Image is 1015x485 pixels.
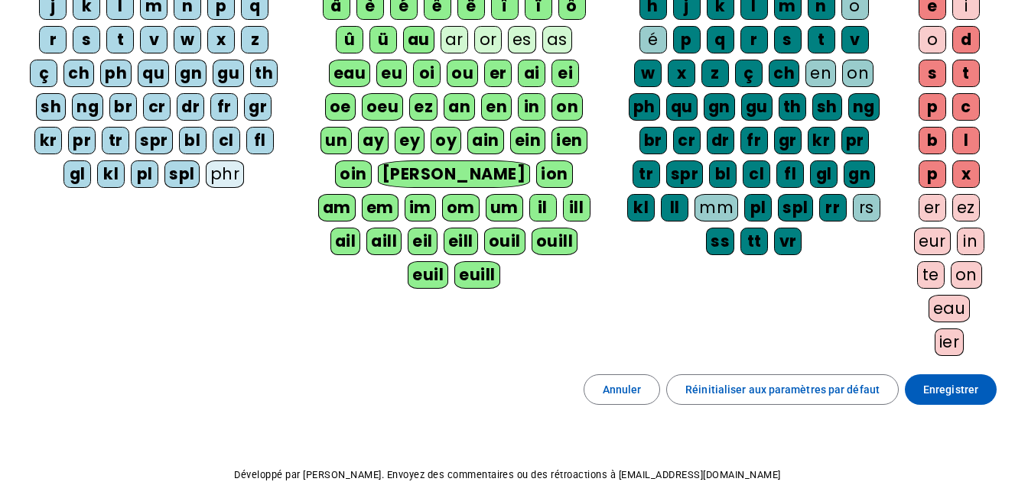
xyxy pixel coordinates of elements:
div: fr [740,127,768,154]
div: te [917,261,945,289]
div: ez [952,194,980,221]
div: gl [810,160,838,188]
div: in [518,93,545,121]
div: br [109,93,137,121]
div: un [320,127,352,154]
button: Enregistrer [905,374,997,405]
div: ng [72,93,103,121]
div: ail [330,228,361,255]
div: t [106,26,134,53]
div: as [542,26,572,53]
div: or [474,26,502,53]
div: [PERSON_NAME] [378,160,530,188]
div: p [919,93,946,121]
div: t [808,26,835,53]
div: ey [395,127,425,154]
div: on [842,60,873,87]
div: gl [63,160,91,188]
div: l [952,127,980,154]
div: dr [177,93,204,121]
div: qu [138,60,169,87]
div: ar [441,26,468,53]
div: ou [447,60,478,87]
div: gn [704,93,735,121]
div: rr [819,194,847,221]
div: oeu [362,93,404,121]
div: oi [413,60,441,87]
div: gu [213,60,244,87]
div: th [779,93,806,121]
div: br [639,127,667,154]
div: d [952,26,980,53]
div: ai [518,60,545,87]
div: euil [408,261,448,289]
div: um [486,194,523,221]
div: ph [629,93,660,121]
div: eill [444,228,478,255]
div: sh [36,93,66,121]
div: bl [179,127,207,154]
div: pr [68,127,96,154]
div: ch [63,60,94,87]
div: phr [206,160,245,188]
div: r [740,26,768,53]
div: ü [369,26,397,53]
div: ill [563,194,590,221]
div: r [39,26,67,53]
div: ay [358,127,389,154]
div: spl [778,194,813,221]
span: Annuler [603,380,642,399]
div: v [841,26,869,53]
div: pl [744,194,772,221]
div: o [919,26,946,53]
div: b [919,127,946,154]
div: th [250,60,278,87]
div: p [673,26,701,53]
div: on [551,93,583,121]
div: em [362,194,399,221]
div: c [952,93,980,121]
span: Enregistrer [923,380,978,399]
div: kr [808,127,835,154]
div: t [952,60,980,87]
div: in [957,228,984,255]
div: q [707,26,734,53]
div: ain [467,127,504,154]
div: cl [743,160,770,188]
div: ch [769,60,799,87]
div: s [919,60,946,87]
div: euill [454,261,499,289]
button: Réinitialiser aux paramètres par défaut [666,374,899,405]
div: cr [143,93,171,121]
div: eil [408,228,438,255]
span: Réinitialiser aux paramètres par défaut [685,380,880,399]
div: x [952,160,980,188]
div: tt [740,228,768,255]
div: gn [844,160,875,188]
div: kl [627,194,655,221]
div: au [403,26,434,53]
div: spr [666,160,704,188]
div: ng [848,93,880,121]
div: gn [175,60,207,87]
div: eur [914,228,951,255]
div: mm [695,194,738,221]
div: s [73,26,100,53]
div: eau [929,295,971,322]
div: gu [741,93,773,121]
div: gr [774,127,802,154]
button: Annuler [584,374,661,405]
div: oe [325,93,356,121]
div: z [241,26,268,53]
div: cr [673,127,701,154]
div: on [951,261,982,289]
div: am [318,194,356,221]
div: fl [246,127,274,154]
div: gr [244,93,272,121]
div: kr [34,127,62,154]
div: sh [812,93,842,121]
div: ier [935,328,965,356]
div: im [405,194,436,221]
div: er [919,194,946,221]
div: ll [661,194,688,221]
